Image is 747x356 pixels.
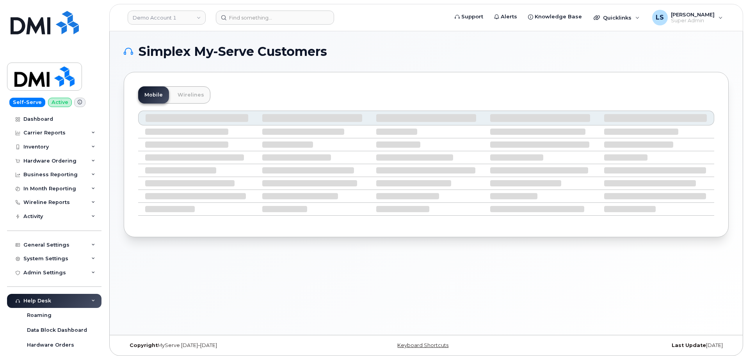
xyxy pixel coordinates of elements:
strong: Copyright [130,342,158,348]
span: Simplex My-Serve Customers [139,46,327,57]
div: [DATE] [527,342,729,349]
a: Mobile [138,86,169,104]
strong: Last Update [672,342,706,348]
a: Wirelines [171,86,210,104]
div: MyServe [DATE]–[DATE] [124,342,325,349]
a: Keyboard Shortcuts [397,342,448,348]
